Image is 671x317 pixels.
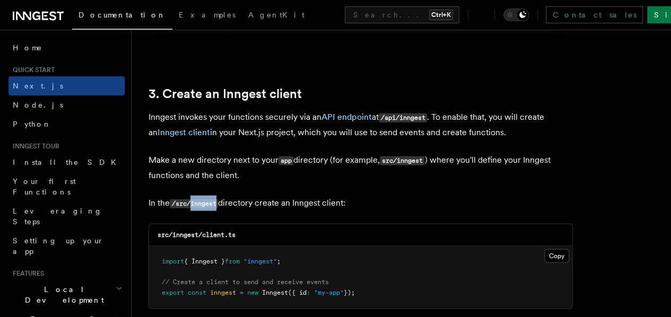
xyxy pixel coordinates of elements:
a: Python [8,115,125,134]
span: : [307,289,310,296]
code: app [278,156,293,165]
span: { Inngest } [184,258,225,265]
span: Local Development [8,284,116,305]
p: Inngest invokes your functions securely via an at . To enable that, you will create an in your Ne... [149,110,573,140]
span: new [247,289,258,296]
span: = [240,289,243,296]
span: Examples [179,11,236,19]
span: import [162,258,184,265]
a: Inngest client [158,127,210,137]
button: Toggle dark mode [503,8,529,21]
a: API endpoint [321,112,372,122]
span: Quick start [8,66,55,74]
a: Contact sales [546,6,643,23]
span: inngest [210,289,236,296]
code: src/inngest/client.ts [158,231,236,239]
span: "inngest" [243,258,277,265]
span: Home [13,42,42,53]
code: /src/inngest [170,199,218,208]
span: Leveraging Steps [13,207,102,226]
a: Leveraging Steps [8,201,125,231]
a: Home [8,38,125,57]
p: Make a new directory next to your directory (for example, ) where you'll define your Inngest func... [149,153,573,183]
a: Examples [172,3,242,29]
code: /api/inngest [379,113,427,122]
p: In the directory create an Inngest client: [149,196,573,211]
span: const [188,289,206,296]
span: Next.js [13,82,63,90]
a: Setting up your app [8,231,125,261]
a: Node.js [8,95,125,115]
a: AgentKit [242,3,311,29]
a: Install the SDK [8,153,125,172]
code: src/inngest [380,156,424,165]
span: "my-app" [314,289,344,296]
span: Setting up your app [13,236,104,256]
span: Node.js [13,101,63,109]
span: Python [13,120,51,128]
span: }); [344,289,355,296]
a: Documentation [72,3,172,30]
span: // Create a client to send and receive events [162,278,329,286]
span: export [162,289,184,296]
span: from [225,258,240,265]
span: Documentation [79,11,166,19]
button: Search...Ctrl+K [345,6,459,23]
span: Inngest tour [8,142,59,151]
a: 3. Create an Inngest client [149,86,302,101]
span: ({ id [288,289,307,296]
span: Your first Functions [13,177,76,196]
button: Copy [544,249,569,263]
a: Your first Functions [8,172,125,201]
kbd: Ctrl+K [429,10,453,20]
span: Features [8,269,44,278]
span: Install the SDK [13,158,123,166]
span: AgentKit [248,11,304,19]
span: ; [277,258,281,265]
span: Inngest [262,289,288,296]
button: Local Development [8,280,125,310]
a: Next.js [8,76,125,95]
